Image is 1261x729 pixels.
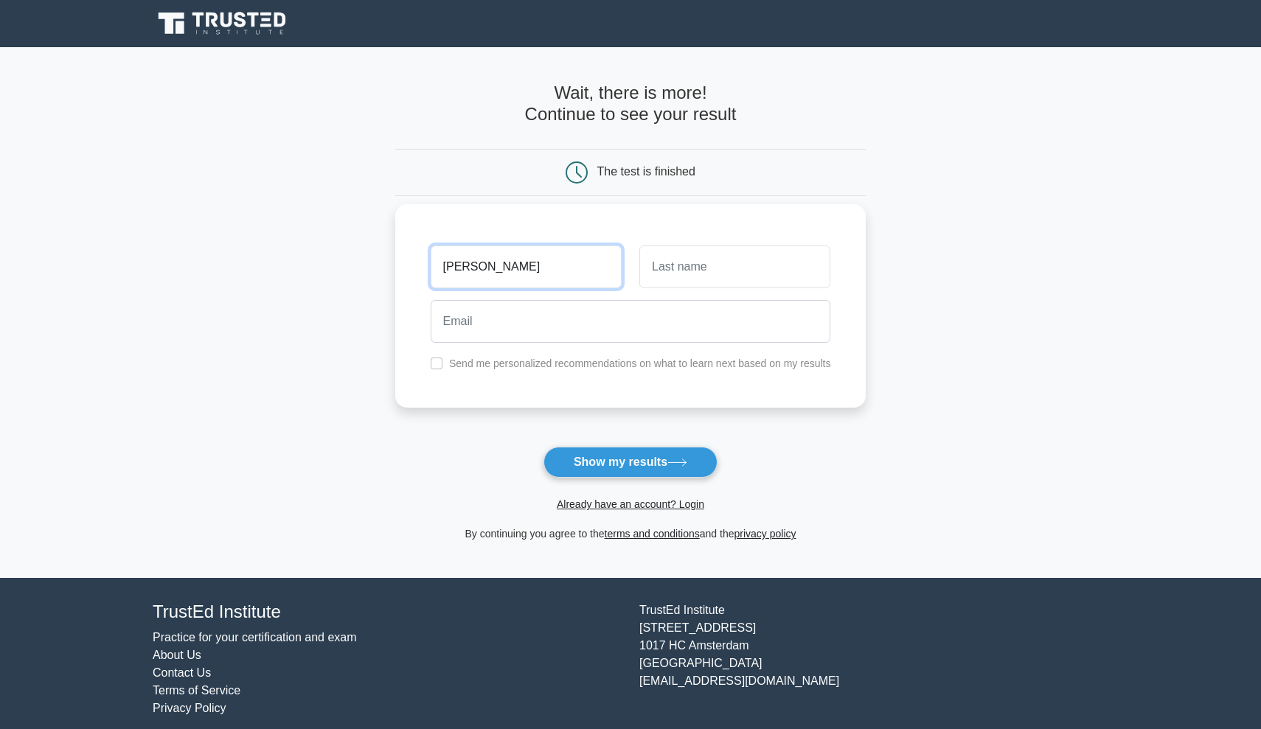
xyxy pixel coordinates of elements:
[734,528,796,540] a: privacy policy
[153,601,622,623] h4: TrustEd Institute
[543,447,718,478] button: Show my results
[639,245,830,288] input: Last name
[153,684,240,697] a: Terms of Service
[431,245,622,288] input: First name
[153,631,357,643] a: Practice for your certification and exam
[605,528,700,540] a: terms and conditions
[153,649,201,661] a: About Us
[153,666,211,679] a: Contact Us
[630,601,1117,717] div: TrustEd Institute [STREET_ADDRESS] 1017 HC Amsterdam [GEOGRAPHIC_DATA] [EMAIL_ADDRESS][DOMAIN_NAME]
[597,165,695,178] div: The test is finished
[557,498,704,510] a: Already have an account? Login
[395,83,866,125] h4: Wait, there is more! Continue to see your result
[153,702,226,714] a: Privacy Policy
[386,525,875,543] div: By continuing you agree to the and the
[431,300,831,343] input: Email
[449,357,831,369] label: Send me personalized recommendations on what to learn next based on my results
